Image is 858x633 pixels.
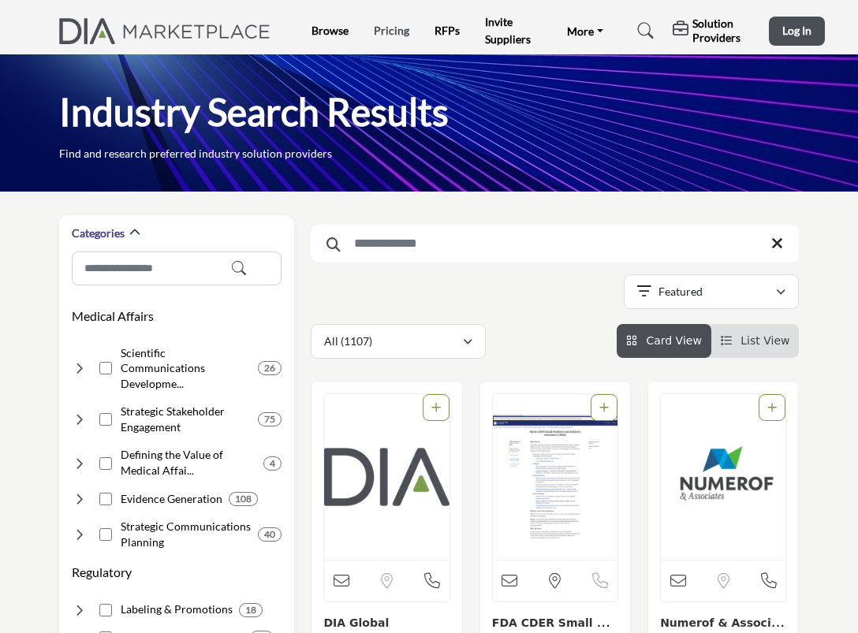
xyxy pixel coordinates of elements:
[492,614,618,631] h3: FDA CDER Small Business and Industry Assistance (SBIA)
[599,401,609,414] a: Add To List
[646,334,701,347] span: Card View
[767,401,777,414] a: Add To List
[121,601,233,617] h4: Labeling & Promotions: Determining safe product use specifications and claims.
[264,363,275,374] b: 26
[556,20,614,42] a: More
[72,563,132,582] button: Regulatory
[323,614,450,631] h3: DIA Global
[72,307,154,326] button: Medical Affairs
[258,527,282,542] div: 40 Results For Strategic Communications Planning
[59,146,332,162] p: Find and research preferred industry solution providers
[660,614,786,631] h3: Numerof & Associates
[769,17,825,46] button: Log In
[263,456,282,471] div: 4 Results For Defining the Value of Medical Affairs
[626,334,702,347] a: View Card
[721,334,790,347] a: View List
[324,394,449,560] a: Open Listing in new tab
[692,17,757,45] h5: Solution Providers
[121,519,252,549] h4: Strategic Communications Planning: Developing publication plans demonstrating product benefits an...
[493,394,617,560] img: FDA CDER Small Business and Industry Assistance (SBIA)
[258,412,282,426] div: 75 Results For Strategic Stakeholder Engagement
[435,24,460,37] a: RFPs
[72,251,282,285] input: Search Category
[229,492,258,506] div: 108 Results For Evidence Generation
[121,447,257,478] h4: Defining the Value of Medical Affairs
[431,401,441,414] a: Add To List
[72,225,125,241] h2: Categories
[99,413,112,426] input: Select Strategic Stakeholder Engagement checkbox
[235,493,252,505] b: 108
[264,529,275,540] b: 40
[99,493,112,505] input: Select Evidence Generation checkbox
[99,528,112,541] input: Select Strategic Communications Planning checkbox
[99,604,112,616] input: Select Labeling & Promotions checkbox
[661,394,785,560] a: Open Listing in new tab
[324,333,372,349] p: All (1107)
[673,17,757,45] div: Solution Providers
[258,361,282,375] div: 26 Results For Scientific Communications Development
[493,394,617,560] a: Open Listing in new tab
[622,18,664,43] a: Search
[624,274,799,309] button: Featured
[121,345,252,392] h4: Scientific Communications Development: Creating scientific content showcasing clinical evidence.
[374,24,409,37] a: Pricing
[59,18,279,44] img: Site Logo
[711,324,800,358] li: List View
[245,605,256,616] b: 18
[270,458,275,469] b: 4
[311,225,799,263] input: Search Keyword
[311,324,486,359] button: All (1107)
[782,24,811,37] span: Log In
[99,362,112,374] input: Select Scientific Communications Development checkbox
[99,457,112,470] input: Select Defining the Value of Medical Affairs checkbox
[311,24,349,37] a: Browse
[617,324,711,358] li: Card View
[239,603,263,617] div: 18 Results For Labeling & Promotions
[485,15,531,46] a: Invite Suppliers
[264,414,275,425] b: 75
[658,284,703,300] p: Featured
[121,404,252,434] h4: Strategic Stakeholder Engagement: Interacting with key opinion leaders and advocacy partners.
[661,394,785,560] img: Numerof & Associates
[740,334,789,347] span: List View
[324,394,449,560] img: DIA Global
[59,88,449,136] h1: Industry Search Results
[121,491,222,507] h4: Evidence Generation: Research to support clinical and economic value claims.
[323,616,389,629] a: DIA Global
